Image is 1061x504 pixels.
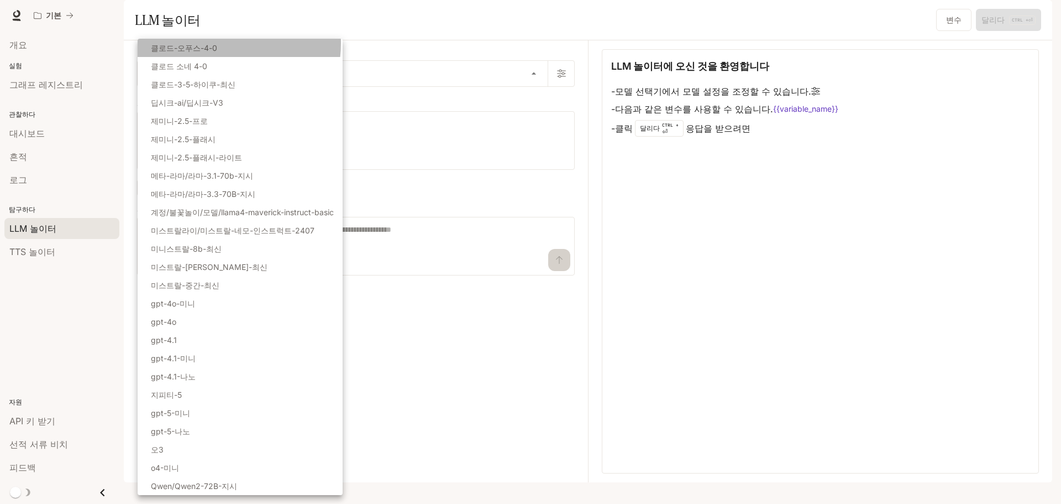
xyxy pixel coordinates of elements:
font: gpt-4.1 [151,335,177,345]
font: 클로드-오푸스-4-0 [151,43,217,53]
font: 제미니-2.5-프로 [151,116,208,126]
font: gpt-4o-미니 [151,299,195,308]
font: Qwen/Qwen2-72B-지시 [151,481,237,491]
font: 제미니-2.5-플래시-라이트 [151,153,242,162]
font: 미스트랄-[PERSON_NAME]-최신 [151,262,267,272]
font: gpt-5-미니 [151,408,190,418]
font: 미스트랄라이/미스트랄-네모-인스트럭트-2407 [151,226,314,235]
font: 메타-라마/라마-3.1-70b-지시 [151,171,253,180]
font: 지피티-5 [151,390,182,399]
font: gpt-5-나노 [151,427,190,436]
font: 오3 [151,445,164,454]
font: 제미니-2.5-플래시 [151,134,216,144]
font: 딥시크-ai/딥시크-V3 [151,98,223,107]
font: o4-미니 [151,463,179,472]
font: 클로드 소네 4-0 [151,61,207,71]
font: gpt-4.1-미니 [151,354,196,363]
font: gpt-4.1-나노 [151,372,196,381]
font: 미스트랄-중간-최신 [151,280,219,290]
font: 메타-라마/라마-3.3-70B-지시 [151,189,255,199]
font: 미니스트랄-8b-최신 [151,244,222,253]
font: gpt-4o [151,317,176,326]
font: 계정/불꽃놀이/모델/llama4-maverick-instruct-basic [151,207,334,217]
font: 클로드-3-5-하이쿠-최신 [151,80,235,89]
